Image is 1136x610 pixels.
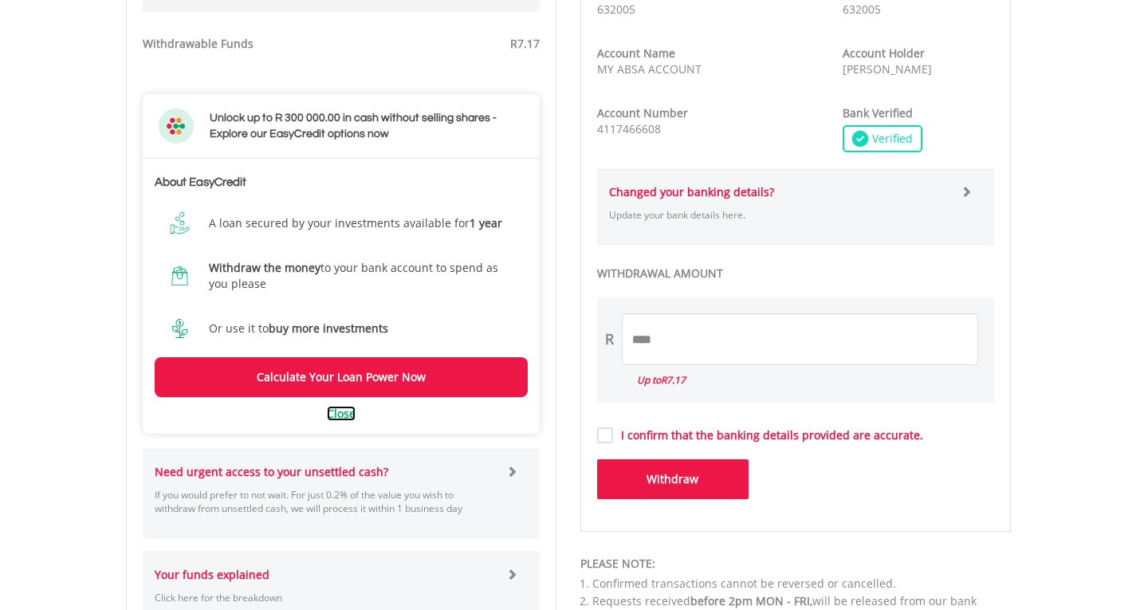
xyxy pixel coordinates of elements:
[155,175,528,191] h2: About EasyCredit
[155,591,495,604] p: Click here for the breakdown
[592,576,1011,592] li: Confirmed transactions cannot be reversed or cancelled.
[210,110,524,142] h3: Unlock up to R 300 000.00 in cash without selling shares - Explore our EasyCredit options now
[167,211,193,236] img: EasyCredit Hand
[609,184,774,199] strong: Changed your banking details?
[597,121,661,136] span: 4117466608
[143,36,254,51] strong: Withdrawable Funds
[661,373,686,387] span: R7.17
[597,61,702,77] span: MY ABSA ACCOUNT
[597,459,749,499] button: Withdraw
[613,427,923,443] label: I confirm that the banking details provided are accurate.
[580,556,1011,572] div: PLEASE NOTE:
[209,215,502,231] p: A loan secured by your investments available for
[690,593,812,608] span: before 2pm MON - FRI,
[605,329,614,350] div: R
[209,260,320,275] b: Withdraw the money
[327,406,356,421] a: Close
[470,215,502,230] b: 1 year
[597,266,994,281] label: WITHDRAWAL AMOUNT
[167,316,193,341] img: EasyCredit invest plant
[843,2,881,17] span: 632005
[159,108,194,144] img: ec-flower.svg
[609,208,949,222] p: Update your bank details here.
[155,464,388,479] strong: Need urgent access to your unsettled cash?
[155,357,528,397] a: Calculate Your Loan Power Now
[597,105,688,120] strong: Account Number
[843,61,932,77] span: [PERSON_NAME]
[269,321,388,336] b: buy more investments
[597,2,635,17] span: 632005
[843,105,913,120] strong: Bank Verified
[155,488,495,515] p: If you would prefer to not wait. For just 0.2% of the value you wish to withdraw from unsettled c...
[868,131,913,147] span: Verified
[155,567,269,582] strong: Your funds explained
[510,36,540,51] span: R7.17
[597,45,675,61] strong: Account Name
[167,263,193,289] img: EasyCredit shopping bag
[209,260,516,292] p: to your bank account to spend as you please
[209,321,388,336] p: Or use it to
[637,373,686,387] i: Up to
[843,45,925,61] strong: Account Holder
